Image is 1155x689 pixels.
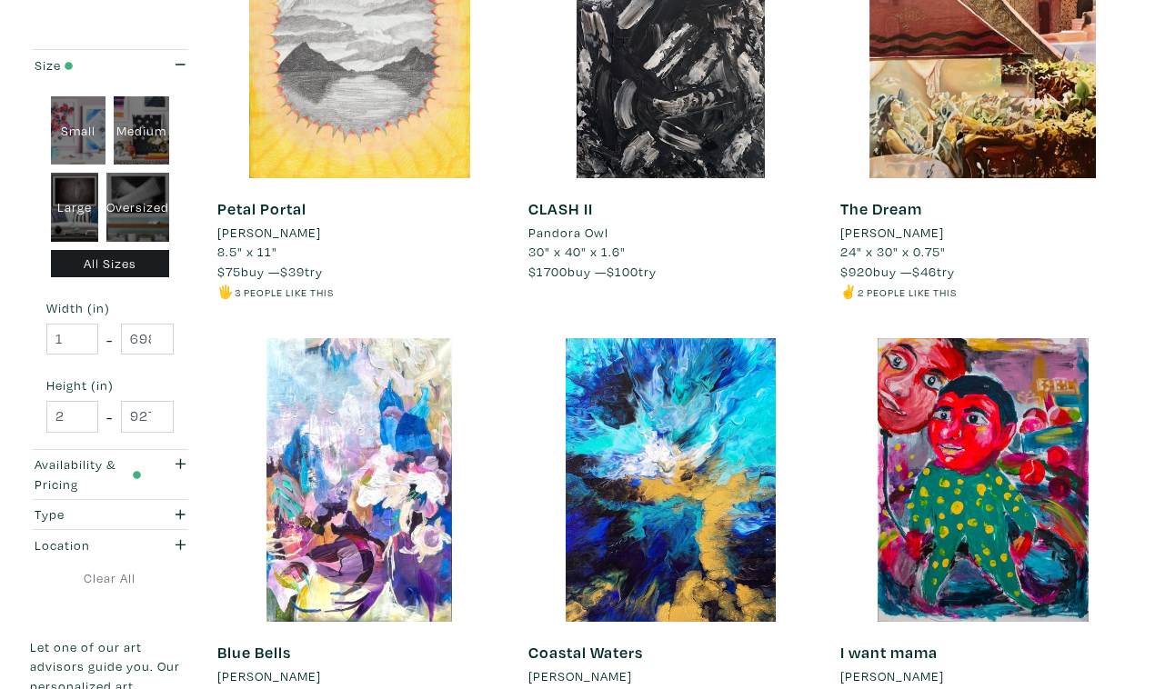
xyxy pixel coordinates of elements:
[280,263,305,280] span: $39
[840,642,938,663] a: I want mama
[106,404,113,429] span: -
[35,55,141,75] div: Size
[528,223,813,243] a: Pandora Owl
[35,535,141,555] div: Location
[46,302,174,315] small: Width (in)
[528,666,632,686] li: [PERSON_NAME]
[217,223,502,243] a: [PERSON_NAME]
[30,500,190,530] button: Type
[607,263,638,280] span: $100
[528,263,567,280] span: $1700
[30,50,190,80] button: Size
[912,263,937,280] span: $46
[106,173,169,242] div: Oversized
[51,173,99,242] div: Large
[217,198,306,219] a: Petal Portal
[46,379,174,392] small: Height (in)
[840,666,944,686] li: [PERSON_NAME]
[51,250,170,278] div: All Sizes
[30,530,190,560] button: Location
[840,223,944,243] li: [PERSON_NAME]
[528,223,608,243] li: Pandora Owl
[30,450,190,499] button: Availability & Pricing
[840,666,1125,686] a: [PERSON_NAME]
[528,666,813,686] a: [PERSON_NAME]
[217,263,241,280] span: $75
[528,642,643,663] a: Coastal Waters
[217,223,321,243] li: [PERSON_NAME]
[840,223,1125,243] a: [PERSON_NAME]
[217,666,502,686] a: [PERSON_NAME]
[114,96,169,165] div: Medium
[528,243,626,260] span: 30" x 40" x 1.6"
[217,243,277,260] span: 8.5" x 11"
[51,96,106,165] div: Small
[217,666,321,686] li: [PERSON_NAME]
[840,263,873,280] span: $920
[217,642,291,663] a: Blue Bells
[217,263,323,280] span: buy — try
[840,282,1125,302] li: ✌️
[840,243,946,260] span: 24" x 30" x 0.75"
[106,327,113,352] span: -
[35,454,141,494] div: Availability & Pricing
[235,285,334,299] small: 3 people like this
[528,198,593,219] a: CLASH II
[840,198,922,219] a: The Dream
[840,263,955,280] span: buy — try
[30,568,190,588] a: Clear All
[858,285,957,299] small: 2 people like this
[217,282,502,302] li: 🖐️
[35,504,141,524] div: Type
[528,263,657,280] span: buy — try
